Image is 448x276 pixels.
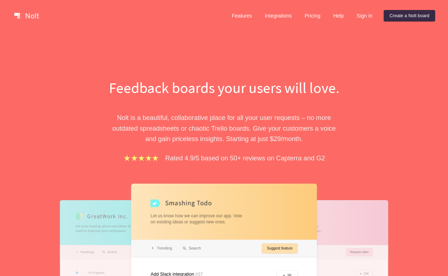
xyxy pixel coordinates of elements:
a: Pricing [299,10,326,21]
a: Create a Nolt board [384,10,435,21]
h1: Feedback boards your users will love. [101,77,347,98]
a: Integrations [259,10,297,21]
p: Nolt is a beautiful, collaborative place for all your user requests – no more outdated spreadshee... [101,112,347,144]
a: Features [226,10,258,21]
a: Sign in [351,10,378,21]
img: stars.b067e34983.png [123,154,159,162]
p: Rated 4.9/5 based on 50+ reviews on Capterra and G2 [165,153,325,163]
a: Help [328,10,350,21]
